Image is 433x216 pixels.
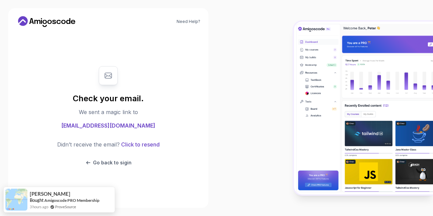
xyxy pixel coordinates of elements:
[57,140,120,148] p: Didn’t receive the email?
[79,108,138,116] p: We sent a magic link to
[294,22,433,194] img: Amigoscode Dashboard
[30,197,44,203] span: Bought
[93,159,132,166] p: Go back to sigin
[177,19,200,24] a: Need Help?
[30,191,70,197] span: [PERSON_NAME]
[16,16,77,27] a: Home link
[61,122,155,130] span: [EMAIL_ADDRESS][DOMAIN_NAME]
[55,204,76,210] a: ProveSource
[5,189,27,211] img: provesource social proof notification image
[120,140,160,148] button: Click to resend
[73,93,144,104] h1: Check your email.
[85,159,132,166] button: Go back to sigin
[44,198,99,203] a: Amigoscode PRO Membership
[30,204,48,210] span: 3 hours ago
